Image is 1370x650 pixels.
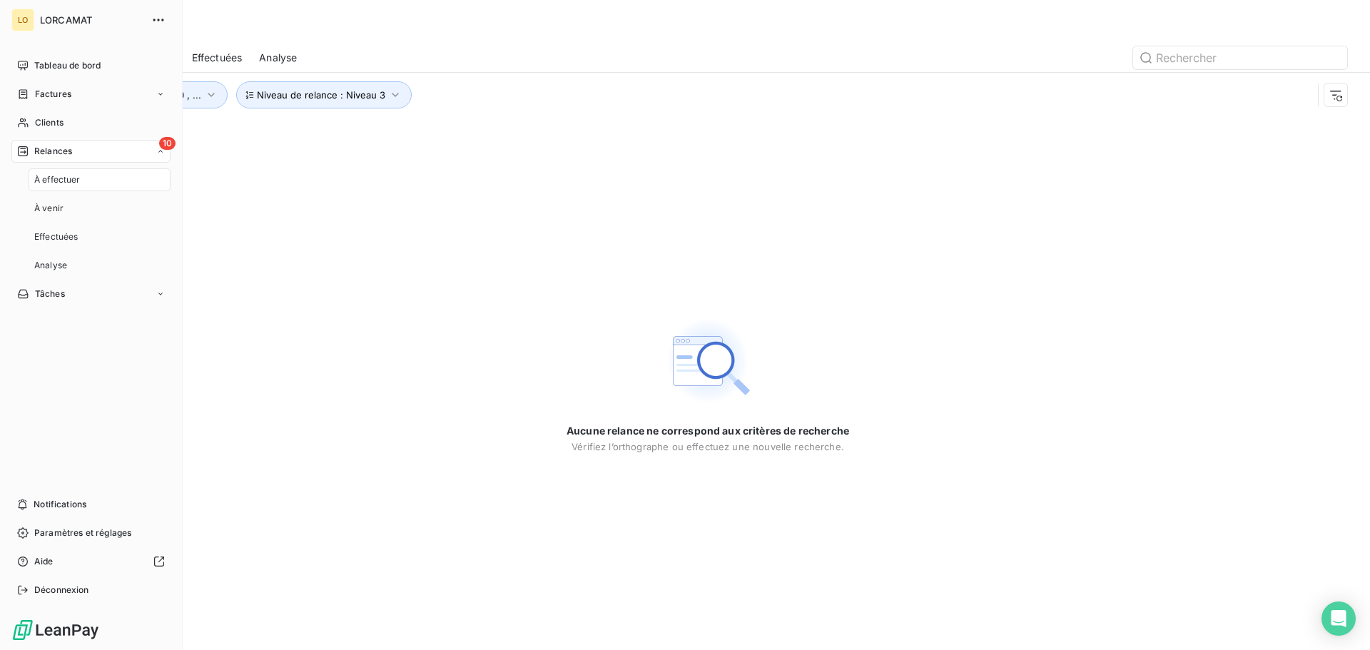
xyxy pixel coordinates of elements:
[34,230,78,243] span: Effectuées
[34,555,54,568] span: Aide
[34,584,89,596] span: Déconnexion
[34,59,101,72] span: Tableau de bord
[34,498,86,511] span: Notifications
[34,259,67,272] span: Analyse
[40,14,143,26] span: LORCAMAT
[34,202,64,215] span: À venir
[1133,46,1347,69] input: Rechercher
[662,315,753,407] img: Empty state
[35,88,71,101] span: Factures
[1321,601,1356,636] div: Open Intercom Messenger
[192,51,243,65] span: Effectuées
[34,145,72,158] span: Relances
[236,81,412,108] button: Niveau de relance : Niveau 3
[257,89,385,101] span: Niveau de relance : Niveau 3
[35,116,64,129] span: Clients
[11,619,100,641] img: Logo LeanPay
[11,550,171,573] a: Aide
[34,527,131,539] span: Paramètres et réglages
[159,137,176,150] span: 10
[34,173,81,186] span: À effectuer
[35,288,65,300] span: Tâches
[11,9,34,31] div: LO
[572,441,844,452] span: Vérifiez l’orthographe ou effectuez une nouvelle recherche.
[567,424,849,438] span: Aucune relance ne correspond aux critères de recherche
[259,51,297,65] span: Analyse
